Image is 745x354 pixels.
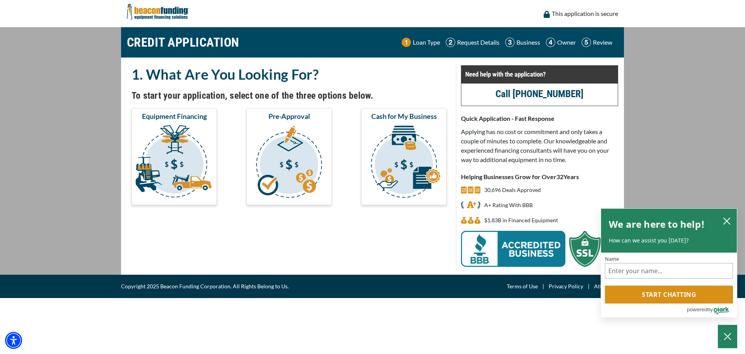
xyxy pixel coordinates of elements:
[457,38,499,47] p: Request Details
[605,256,733,262] label: Name
[127,31,239,54] h1: CREDIT APPLICATION
[465,70,614,79] p: Need help with the application?
[687,305,707,314] span: powered
[582,38,591,47] img: Step 5
[446,38,455,47] img: Step 2
[516,38,540,47] p: Business
[132,89,447,102] h4: To start your application, select one of the three options below.
[557,38,576,47] p: Owner
[461,172,618,181] p: Helping Businesses Grow for Over Years
[687,304,737,317] a: Powered by Olark
[601,208,737,318] div: olark chatbox
[583,282,594,291] span: |
[609,216,705,232] h2: We are here to help!
[609,237,729,244] p: How can we assist you [DATE]?
[142,112,207,121] span: Equipment Financing
[132,108,217,205] button: Equipment Financing
[461,114,618,123] p: Quick Application - Fast Response
[246,108,332,205] button: Pre-Approval
[5,332,22,349] div: Accessibility Menu
[538,282,549,291] span: |
[371,112,437,121] span: Cash for My Business
[121,282,289,291] span: Copyright 2025 Beacon Funding Corporation. All Rights Belong to Us.
[484,185,541,195] p: 30,696 Deals Approved
[402,38,411,47] img: Step 1
[363,124,445,202] img: Cash for My Business
[413,38,440,47] p: Loan Type
[133,124,215,202] img: Equipment Financing
[461,127,618,164] p: Applying has no cost or commitment and only takes a couple of minutes to complete. Our knowledgea...
[484,201,533,210] p: A+ Rating With BBB
[496,88,584,99] a: call (847) 232-7804
[605,263,733,279] input: Name
[556,173,563,180] span: 32
[594,282,624,291] a: Attributions
[505,38,515,47] img: Step 3
[544,11,550,18] img: lock icon to convery security
[546,38,555,47] img: Step 4
[605,286,733,303] button: Start chatting
[552,9,618,18] p: This application is secure
[707,305,713,314] span: by
[248,124,330,202] img: Pre-Approval
[269,112,310,121] span: Pre-Approval
[484,216,558,225] p: $1,834,719,059 in Financed Equipment
[593,38,612,47] p: Review
[461,231,601,267] img: BBB Acredited Business and SSL Protection
[361,108,447,205] button: Cash for My Business
[549,282,583,291] a: Privacy Policy
[718,325,737,348] button: Close Chatbox
[507,282,538,291] a: Terms of Use
[132,65,447,83] h2: 1. What Are You Looking For?
[721,215,733,226] button: close chatbox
